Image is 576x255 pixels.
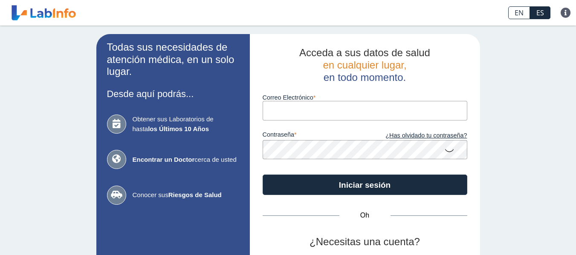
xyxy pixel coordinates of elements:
[536,8,544,17] font: ES
[263,94,313,101] font: Correo Electrónico
[168,191,222,198] font: Riesgos de Salud
[263,131,294,138] font: contraseña
[133,191,168,198] font: Conocer sus
[107,89,194,99] font: Desde aquí podrás...
[365,131,467,140] a: ¿Has olvidado tu contraseña?
[194,156,236,163] font: cerca de usted
[339,181,391,189] font: Iniciar sesión
[324,72,406,83] font: en todo momento.
[515,8,524,17] font: EN
[148,125,209,132] font: los Últimos 10 Años
[385,132,467,139] font: ¿Has olvidado tu contraseña?
[107,41,234,77] font: Todas sus necesidades de atención médica, en un solo lugar.
[310,236,420,247] font: ¿Necesitas una cuenta?
[263,175,467,195] button: Iniciar sesión
[323,59,406,71] font: en cualquier lugar,
[133,156,195,163] font: Encontrar un Doctor
[360,212,369,219] font: Oh
[133,115,214,132] font: Obtener sus Laboratorios de hasta
[299,47,430,58] font: Acceda a sus datos de salud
